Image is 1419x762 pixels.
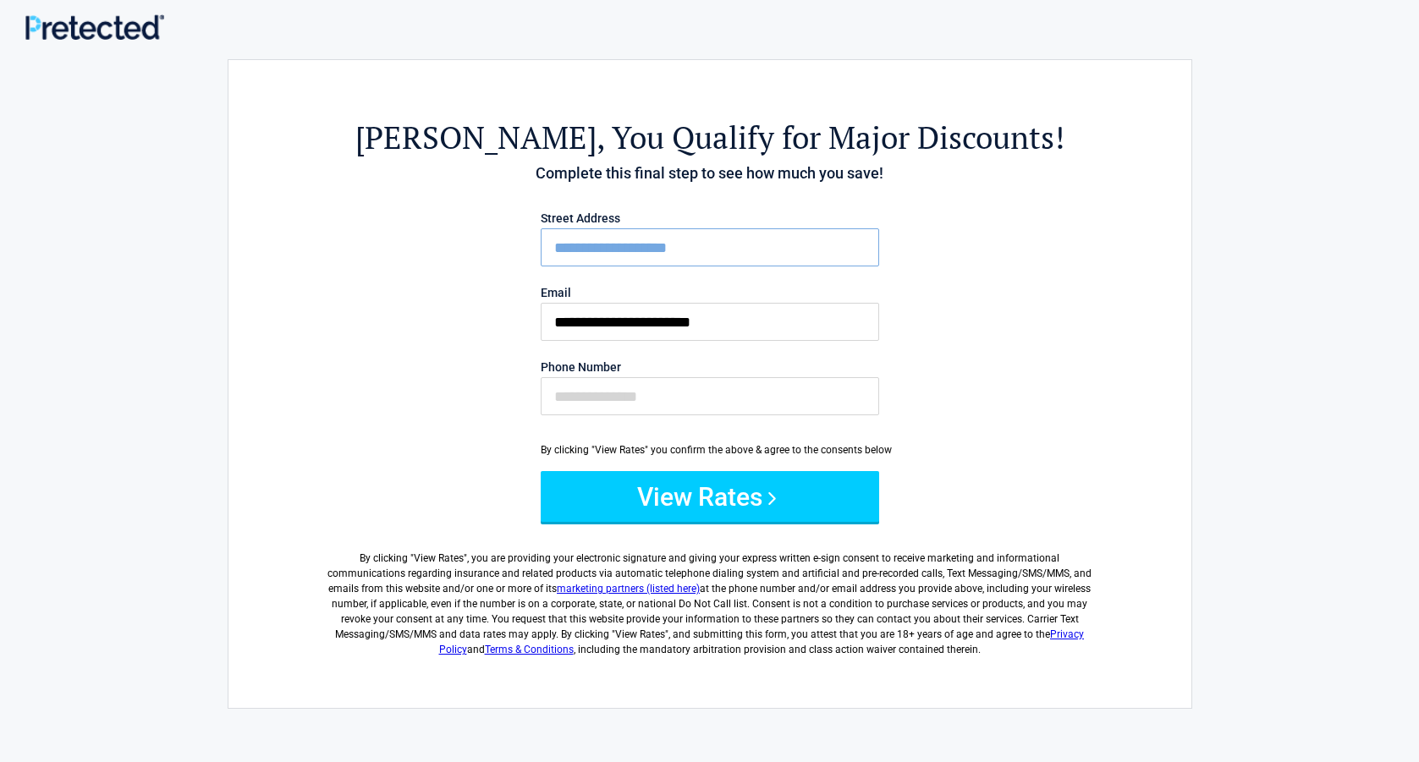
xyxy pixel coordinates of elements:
[322,537,1098,657] label: By clicking " ", you are providing your electronic signature and giving your express written e-si...
[541,442,879,458] div: By clicking "View Rates" you confirm the above & agree to the consents below
[485,644,574,655] a: Terms & Conditions
[25,14,164,40] img: Main Logo
[557,583,700,595] a: marketing partners (listed here)
[541,471,879,522] button: View Rates
[322,162,1098,184] h4: Complete this final step to see how much you save!
[541,212,879,224] label: Street Address
[322,117,1098,158] h2: , You Qualify for Major Discounts!
[355,117,597,158] span: [PERSON_NAME]
[414,552,464,564] span: View Rates
[541,287,879,299] label: Email
[541,361,879,373] label: Phone Number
